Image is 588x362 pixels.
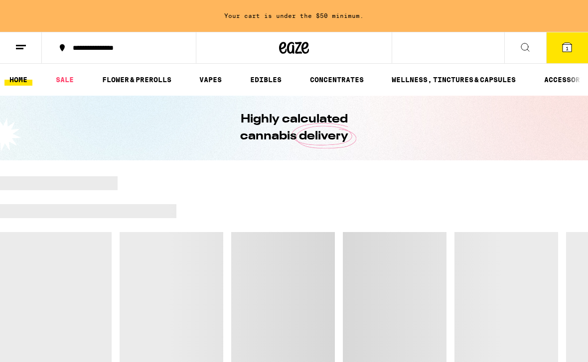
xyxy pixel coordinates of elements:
[387,74,521,86] a: WELLNESS, TINCTURES & CAPSULES
[566,45,569,51] span: 1
[51,74,79,86] a: SALE
[212,111,376,145] h1: Highly calculated cannabis delivery
[245,74,287,86] a: EDIBLES
[305,74,369,86] a: CONCENTRATES
[194,74,227,86] a: VAPES
[546,32,588,63] button: 1
[4,74,32,86] a: HOME
[97,74,176,86] a: FLOWER & PREROLLS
